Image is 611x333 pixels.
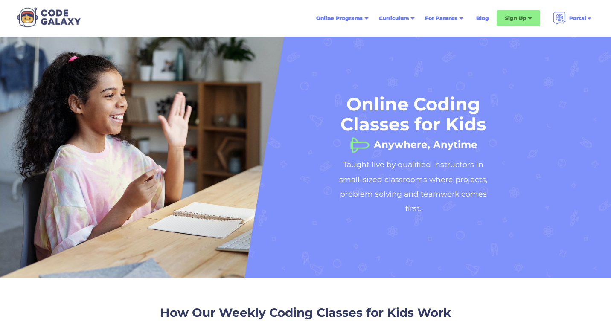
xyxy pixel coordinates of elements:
[332,94,495,134] h1: Online Coding Classes for Kids
[505,14,526,23] div: Sign Up
[160,305,451,320] span: How Our Weekly Coding Classes for Kids Work
[374,136,477,145] h1: Anywhere, Anytime
[332,157,495,216] h2: Taught live by qualified instructors in small-sized classrooms where projects, problem solving an...
[316,14,363,23] div: Online Programs
[569,14,586,23] div: Portal
[425,14,457,23] div: For Parents
[471,11,494,26] a: Blog
[379,14,409,23] div: Curriculum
